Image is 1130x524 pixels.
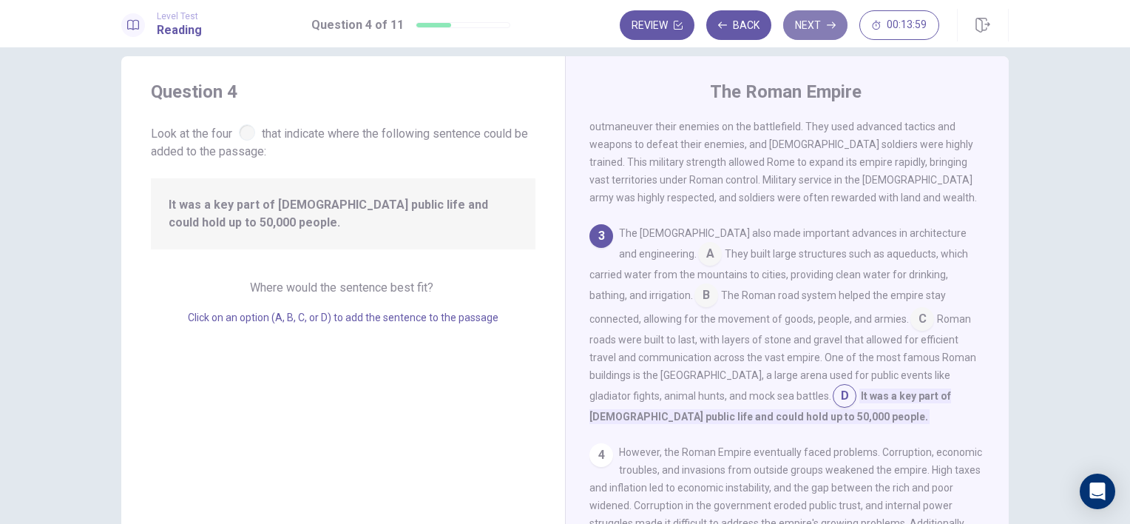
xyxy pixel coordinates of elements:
[589,313,976,402] span: Roman roads were built to last, with layers of stone and gravel that allowed for efficient travel...
[157,21,202,39] h1: Reading
[619,227,967,260] span: The [DEMOGRAPHIC_DATA] also made important advances in architecture and engineering.
[706,10,771,40] button: Back
[910,307,934,331] span: C
[710,80,862,104] h4: The Roman Empire
[887,19,927,31] span: 00:13:59
[250,281,436,295] span: Where would the sentence best fit?
[783,10,847,40] button: Next
[589,248,968,301] span: They built large structures such as aqueducts, which carried water from the mountains to cities, ...
[620,10,694,40] button: Review
[151,121,535,161] span: Look at the four that indicate where the following sentence could be added to the passage:
[694,283,718,307] span: B
[311,16,404,34] h1: Question 4 of 11
[1080,474,1115,509] div: Open Intercom Messenger
[589,443,613,467] div: 4
[188,312,498,323] span: Click on an option (A, B, C, or D) to add the sentence to the passage
[698,242,722,266] span: A
[169,196,518,232] span: It was a key part of [DEMOGRAPHIC_DATA] public life and could hold up to 50,000 people.
[833,384,856,408] span: D
[157,11,202,21] span: Level Test
[589,50,986,204] span: Rome began as a small city-state in [GEOGRAPHIC_DATA]. Over time, it grew by conquering neighbori...
[151,80,535,104] h4: Question 4
[589,224,613,248] div: 3
[589,289,946,325] span: The Roman road system helped the empire stay connected, allowing for the movement of goods, peopl...
[859,10,939,40] button: 00:13:59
